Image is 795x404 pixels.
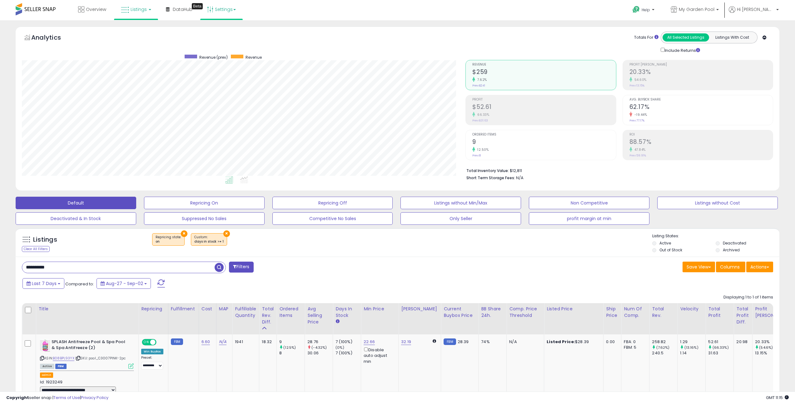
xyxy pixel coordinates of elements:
div: Preset: [141,356,163,370]
div: Ship Price [606,306,619,319]
div: Repricing [141,306,166,312]
div: 52.61 [708,339,733,345]
img: 418ko4K2mtL._SL40_.jpg [40,339,50,352]
span: Revenue [246,55,262,60]
a: Help [628,1,661,20]
div: Total Profit Diff. [736,306,750,325]
span: FBM [55,364,67,369]
div: 13.15% [755,350,795,356]
b: Listed Price: [547,339,575,345]
button: Listings without Min/Max [400,197,521,209]
button: Non Competitive [529,197,649,209]
div: Total Profit [708,306,731,319]
div: Comp. Price Threshold [509,306,541,319]
div: Num of Comp. [624,306,647,319]
small: Prev: 13.15% [629,84,644,87]
span: Profit [PERSON_NAME] [629,63,773,67]
div: $28.39 [547,339,599,345]
span: Last 7 Days [32,280,57,287]
button: Repricing Off [272,197,393,209]
button: All Selected Listings [663,33,709,42]
small: 7.62% [475,77,487,82]
label: Deactivated [723,240,746,246]
small: Prev: 59.91% [629,154,646,157]
small: 47.84% [632,147,646,152]
div: Current Buybox Price [444,306,476,319]
small: 12.50% [475,147,489,152]
div: 7 (100%) [335,350,361,356]
div: Total Rev. [652,306,675,319]
li: $12,811 [466,166,768,174]
span: Id: 1923249 [40,379,63,385]
span: Repricing state : [156,235,181,244]
button: Actions [746,262,773,272]
div: Days In Stock [335,306,358,319]
div: 28.76 [307,339,333,345]
div: Include Returns [656,47,708,54]
small: Prev: $241 [472,84,485,87]
a: Privacy Policy [81,395,108,401]
small: (13.16%) [684,345,698,350]
button: Only Seller [400,212,521,225]
span: 2025-09-10 11:15 GMT [766,395,789,401]
b: Total Inventory Value: [466,168,509,173]
div: N/A [509,339,539,345]
div: 7 (100%) [335,339,361,345]
small: (0%) [335,345,344,350]
label: Archived [723,247,740,253]
span: OFF [156,340,166,345]
button: × [223,230,230,237]
p: Listing States: [652,233,779,239]
button: admin [40,372,53,378]
small: Days In Stock. [335,319,339,324]
div: Fulfillable Quantity [235,306,256,319]
button: Competitive No Sales [272,212,393,225]
small: -19.44% [632,112,647,117]
button: Save View [683,262,715,272]
button: Listings without Cost [657,197,778,209]
div: 8 [279,350,305,356]
div: Tooltip anchor [192,3,203,9]
b: SPLASH Antifreeze Pool & Spa Pool & Spa Antifreeze (2) [52,339,127,352]
small: (66.33%) [713,345,729,350]
span: Columns [720,264,740,270]
a: 32.19 [401,339,411,345]
div: 74% [481,339,502,345]
div: 31.63 [708,350,733,356]
div: Disable auto adjust min [364,346,394,364]
button: Last 7 Days [22,278,64,289]
span: All listings currently available for purchase on Amazon [40,364,54,369]
div: seller snap | | [6,395,108,401]
div: FBM: 5 [624,345,644,350]
span: Listings [131,6,147,12]
span: Overview [86,6,106,12]
div: MAP [219,306,230,312]
a: 22.66 [364,339,375,345]
label: Out of Stock [659,247,682,253]
h5: Analytics [31,33,73,43]
a: B08BPL93YX [53,356,74,361]
div: [PERSON_NAME] [401,306,438,312]
div: Min Price [364,306,396,312]
div: days in stock >= 1 [194,239,224,244]
label: Active [659,240,671,246]
span: ON [142,340,150,345]
div: 30.06 [307,350,333,356]
span: Profit [472,98,616,101]
div: Totals For [634,35,658,41]
span: My Garden Pool [679,6,714,12]
div: 0.00 [606,339,616,345]
h5: Listings [33,235,57,244]
small: (-4.32%) [311,345,327,350]
span: Ordered Items [472,133,616,136]
button: × [181,230,187,237]
div: ASIN: [40,339,134,368]
button: Deactivated & In Stock [16,212,136,225]
div: 20.33% [755,339,795,345]
h2: 62.17% [629,103,773,112]
div: Ordered Items [279,306,302,319]
small: (12.5%) [283,345,296,350]
div: Title [38,306,136,312]
button: profit margin at min [529,212,649,225]
h2: $52.61 [472,103,616,112]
